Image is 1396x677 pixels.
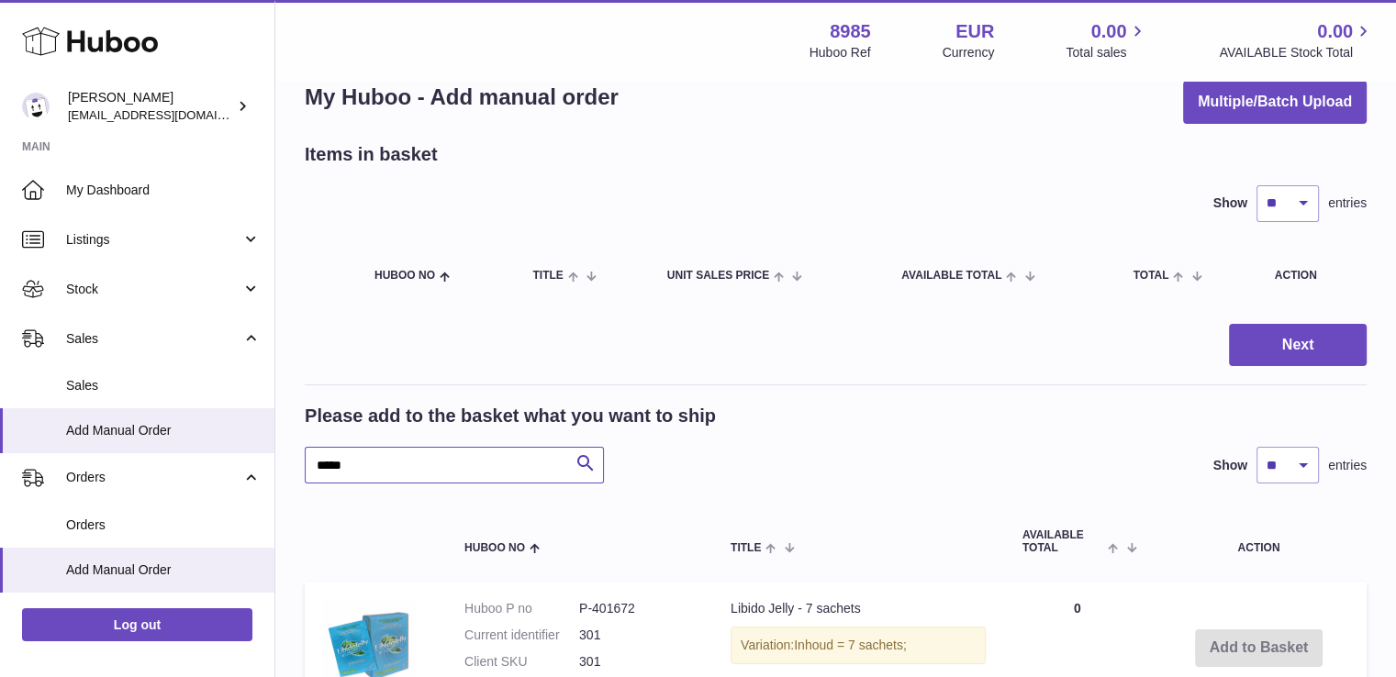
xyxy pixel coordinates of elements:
[1183,81,1367,124] button: Multiple/Batch Upload
[374,270,435,282] span: Huboo no
[943,44,995,61] div: Currency
[579,653,694,671] dd: 301
[464,653,579,671] dt: Client SKU
[66,377,261,394] span: Sales
[66,469,241,486] span: Orders
[1022,529,1104,553] span: AVAILABLE Total
[464,600,579,617] dt: Huboo P no
[464,627,579,644] dt: Current identifier
[532,270,563,282] span: Title
[1328,457,1367,474] span: entries
[1134,270,1169,282] span: Total
[66,422,261,439] span: Add Manual Order
[901,270,1001,282] span: AVAILABLE Total
[305,83,619,112] h1: My Huboo - Add manual order
[66,330,241,348] span: Sales
[1151,511,1367,572] th: Action
[1219,44,1374,61] span: AVAILABLE Stock Total
[1091,19,1127,44] span: 0.00
[1066,19,1147,61] a: 0.00 Total sales
[1328,194,1367,212] span: entries
[1213,457,1247,474] label: Show
[1066,44,1147,61] span: Total sales
[66,182,261,199] span: My Dashboard
[1275,270,1348,282] div: Action
[579,600,694,617] dd: P-401672
[810,44,871,61] div: Huboo Ref
[66,281,241,298] span: Stock
[22,93,50,120] img: info@dehaanlifestyle.nl
[68,89,233,124] div: [PERSON_NAME]
[1213,194,1247,212] label: Show
[731,542,761,554] span: Title
[794,638,907,652] span: Inhoud = 7 sachets;
[1229,324,1367,367] button: Next
[667,270,769,282] span: Unit Sales Price
[830,19,871,44] strong: 8985
[579,627,694,644] dd: 301
[1219,19,1374,61] a: 0.00 AVAILABLE Stock Total
[305,142,438,167] h2: Items in basket
[68,107,270,122] span: [EMAIL_ADDRESS][DOMAIN_NAME]
[66,516,261,534] span: Orders
[66,561,261,579] span: Add Manual Order
[305,404,716,428] h2: Please add to the basket what you want to ship
[22,608,252,641] a: Log out
[731,627,986,664] div: Variation:
[955,19,994,44] strong: EUR
[464,542,525,554] span: Huboo no
[66,231,241,249] span: Listings
[1317,19,1353,44] span: 0.00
